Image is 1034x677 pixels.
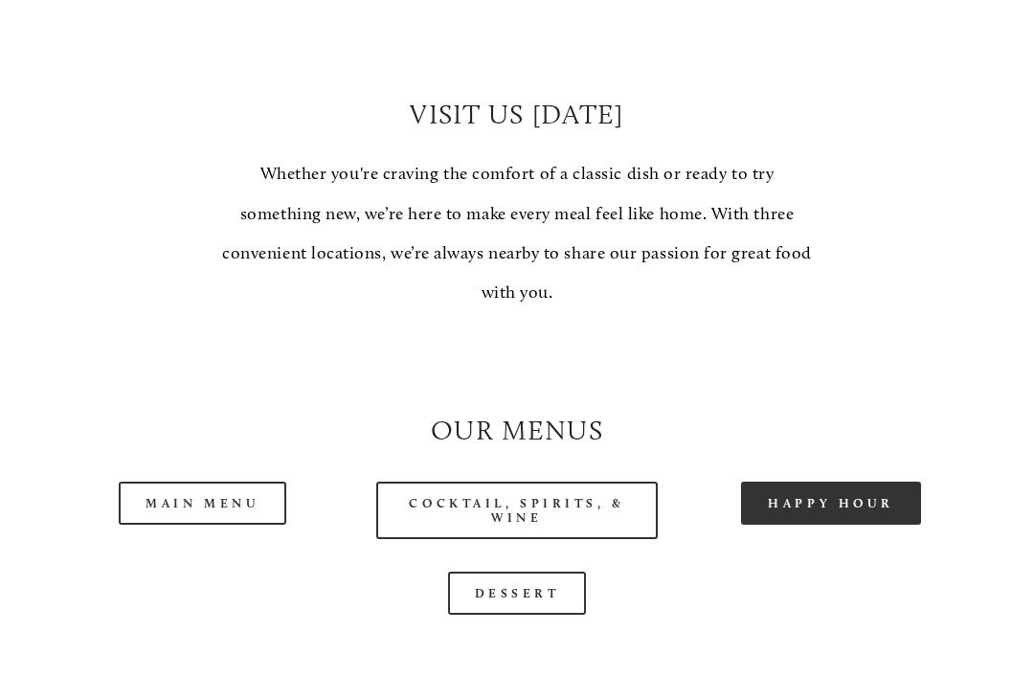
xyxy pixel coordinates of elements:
[62,411,972,449] h2: Our Menus
[448,572,587,615] a: Dessert
[219,154,815,313] p: Whether you're craving the comfort of a classic dish or ready to try something new, we’re here to...
[219,95,815,133] h2: Visit Us [DATE]
[119,482,286,525] a: Main Menu
[741,482,921,525] a: Happy Hour
[376,482,658,539] a: Cocktail, Spirits, & Wine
